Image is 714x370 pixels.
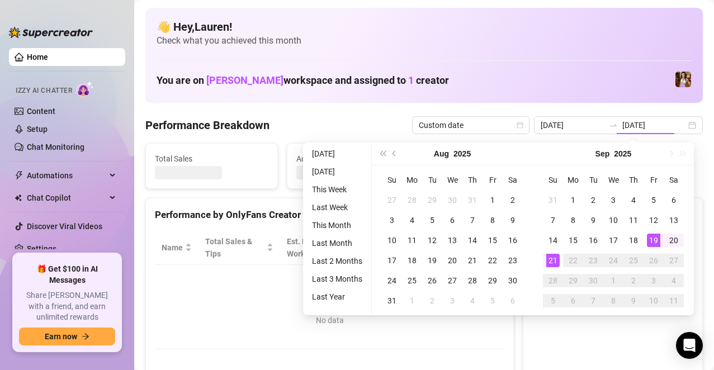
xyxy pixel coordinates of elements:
span: Check what you achieved this month [157,35,692,47]
div: Est. Hours Worked [287,235,347,260]
div: Performance by OnlyFans Creator [155,207,504,222]
h1: You are on workspace and assigned to creator [157,74,449,87]
h4: Performance Breakdown [145,117,269,133]
span: calendar [517,122,523,129]
th: Chat Conversion [425,231,504,265]
span: [PERSON_NAME] [206,74,283,86]
a: Content [27,107,55,116]
button: Earn nowarrow-right [19,328,115,345]
img: Elena [675,72,691,87]
a: Home [27,53,48,61]
span: to [609,121,618,130]
a: Settings [27,244,56,253]
th: Name [155,231,198,265]
img: Chat Copilot [15,194,22,202]
span: Messages Sent [438,153,552,165]
span: Custom date [419,117,523,134]
span: Active Chats [296,153,410,165]
div: Sales by OnlyFans Creator [532,207,693,222]
img: AI Chatter [77,81,94,97]
span: swap-right [609,121,618,130]
span: Total Sales & Tips [205,235,264,260]
span: 🎁 Get $100 in AI Messages [19,264,115,286]
span: Share [PERSON_NAME] with a friend, and earn unlimited rewards [19,290,115,323]
span: Automations [27,167,106,184]
span: Chat Conversion [432,235,489,260]
span: Izzy AI Chatter [16,86,72,96]
h4: 👋 Hey, Lauren ! [157,19,692,35]
span: Sales / Hour [369,235,410,260]
div: No data [166,314,493,326]
input: End date [622,119,686,131]
span: Earn now [45,332,77,341]
span: thunderbolt [15,171,23,180]
th: Sales / Hour [362,231,425,265]
span: Total Sales [155,153,268,165]
span: Chat Copilot [27,189,106,207]
span: Name [162,241,183,254]
span: arrow-right [82,333,89,340]
input: Start date [541,119,604,131]
a: Setup [27,125,48,134]
th: Total Sales & Tips [198,231,280,265]
img: logo-BBDzfeDw.svg [9,27,93,38]
span: 1 [408,74,414,86]
div: Open Intercom Messenger [676,332,703,359]
a: Chat Monitoring [27,143,84,151]
a: Discover Viral Videos [27,222,102,231]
